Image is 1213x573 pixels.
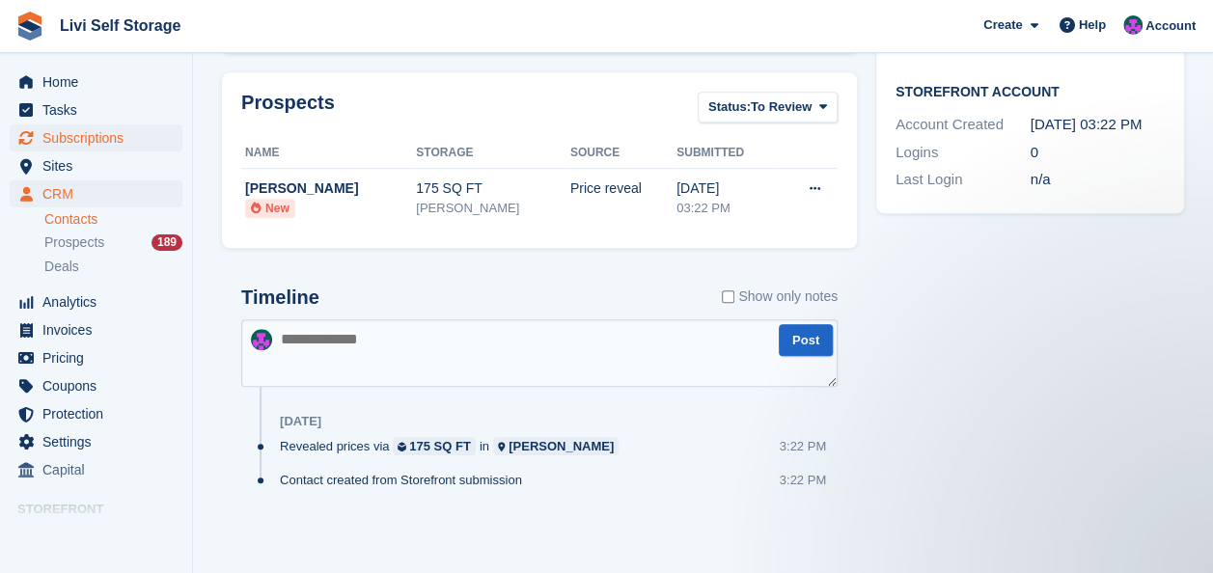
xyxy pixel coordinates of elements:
span: Pricing [42,344,158,371]
a: menu [10,316,182,343]
a: menu [10,124,182,151]
a: Deals [44,257,182,277]
div: 0 [1031,142,1166,164]
div: 3:22 PM [780,437,826,455]
img: Graham Cameron [251,329,272,350]
span: Storefront [17,500,192,519]
h2: Prospects [241,92,335,127]
th: Submitted [676,138,777,169]
span: Coupons [42,372,158,399]
a: menu [10,344,182,371]
a: Livi Self Storage [52,10,188,41]
a: menu [10,180,182,207]
a: menu [10,428,182,455]
div: [DATE] [280,414,321,429]
a: menu [10,400,182,427]
div: 3:22 PM [780,471,826,489]
div: 03:22 PM [676,199,777,218]
div: [PERSON_NAME] [245,178,416,199]
span: To Review [751,97,812,117]
div: 175 SQ FT [409,437,471,455]
span: Invoices [42,316,158,343]
li: New [245,199,295,218]
span: Online Store [42,524,158,551]
div: [DATE] 03:22 PM [1031,114,1166,136]
div: Revealed prices via in [280,437,628,455]
a: menu [10,524,182,551]
span: Deals [44,258,79,276]
img: Graham Cameron [1123,15,1143,35]
h2: Storefront Account [896,81,1165,100]
span: Settings [42,428,158,455]
span: Protection [42,400,158,427]
button: Status: To Review [698,92,838,123]
th: Name [241,138,416,169]
div: Account Created [896,114,1031,136]
a: menu [10,152,182,179]
span: Help [1079,15,1106,35]
span: Analytics [42,288,158,315]
th: Storage [416,138,570,169]
a: Preview store [159,526,182,549]
div: [PERSON_NAME] [416,199,570,218]
label: Show only notes [722,286,838,307]
span: Sites [42,152,158,179]
span: Capital [42,456,158,483]
img: stora-icon-8386f47178a22dfd0bd8f6a31ec36ba5ce8667c1dd55bd0f319d3a0aa187defe.svg [15,12,44,41]
a: menu [10,96,182,123]
div: Last Login [896,169,1031,191]
span: Create [983,15,1022,35]
div: [DATE] [676,178,777,199]
span: Prospects [44,233,104,252]
h2: Timeline [241,286,319,309]
span: Status: [708,97,751,117]
a: menu [10,68,182,95]
div: Logins [896,142,1031,164]
span: Subscriptions [42,124,158,151]
th: Source [570,138,676,169]
span: Home [42,68,158,95]
div: Price reveal [570,178,676,199]
span: Account [1145,16,1196,36]
div: 175 SQ FT [416,178,570,199]
div: [PERSON_NAME] [509,437,614,455]
span: Tasks [42,96,158,123]
a: menu [10,288,182,315]
a: menu [10,456,182,483]
a: 175 SQ FT [393,437,475,455]
input: Show only notes [722,286,734,307]
span: CRM [42,180,158,207]
div: 189 [152,234,182,251]
a: [PERSON_NAME] [493,437,619,455]
a: menu [10,372,182,399]
button: Post [779,324,833,356]
a: Contacts [44,210,182,229]
a: Prospects 189 [44,232,182,253]
div: Contact created from Storefront submission [280,471,532,489]
div: n/a [1031,169,1166,191]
